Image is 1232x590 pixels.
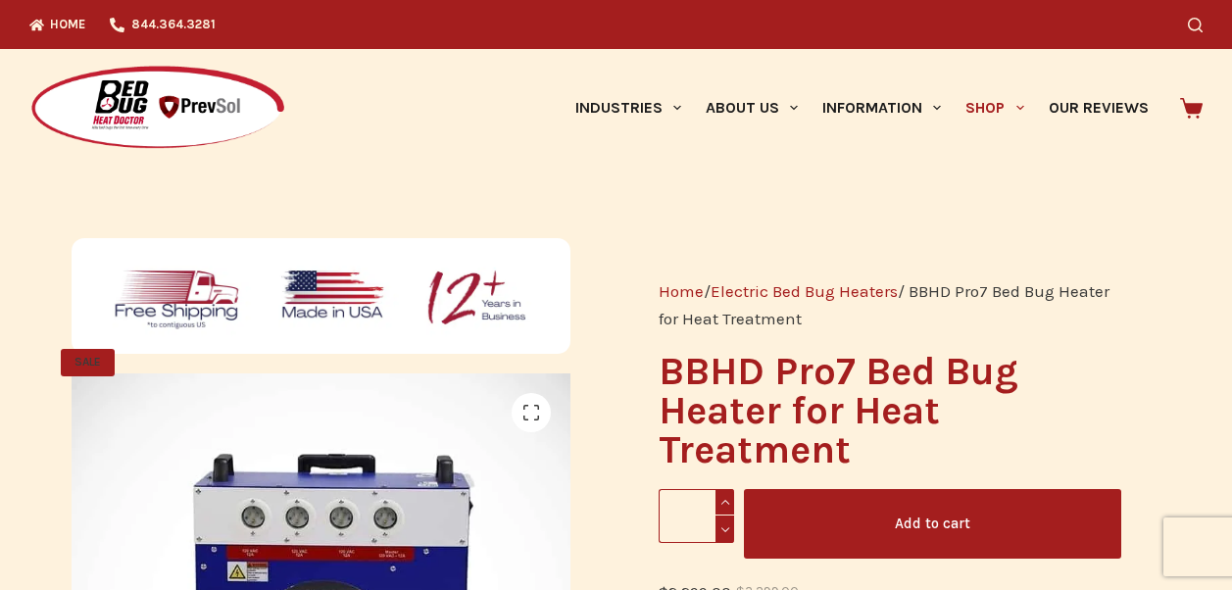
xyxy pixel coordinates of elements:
[563,49,1160,167] nav: Primary
[61,349,115,376] span: SALE
[744,489,1121,559] button: Add to cart
[29,65,286,152] img: Prevsol/Bed Bug Heat Doctor
[659,277,1121,332] nav: Breadcrumb
[512,393,551,432] a: View full-screen image gallery
[659,281,704,301] a: Home
[1036,49,1160,167] a: Our Reviews
[954,49,1036,167] a: Shop
[1188,18,1203,32] button: Search
[693,49,810,167] a: About Us
[811,49,954,167] a: Information
[563,49,693,167] a: Industries
[711,281,898,301] a: Electric Bed Bug Heaters
[659,489,735,543] input: Product quantity
[659,352,1121,469] h1: BBHD Pro7 Bed Bug Heater for Heat Treatment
